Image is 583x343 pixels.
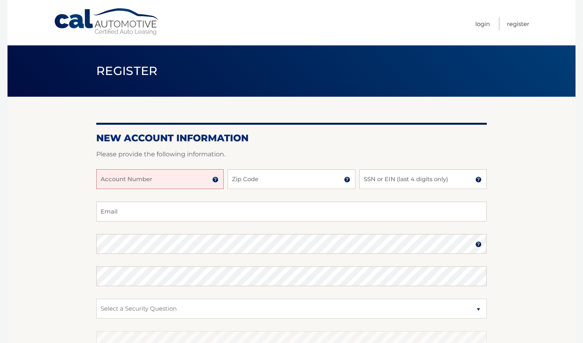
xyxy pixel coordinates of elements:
[475,176,482,183] img: tooltip.svg
[344,176,350,183] img: tooltip.svg
[359,169,487,189] input: SSN or EIN (last 4 digits only)
[54,8,160,36] a: Cal Automotive
[96,169,224,189] input: Account Number
[228,169,355,189] input: Zip Code
[96,132,487,144] h2: New Account Information
[212,176,219,183] img: tooltip.svg
[507,17,529,30] a: Register
[96,202,487,221] input: Email
[96,149,487,160] p: Please provide the following information.
[96,64,158,78] span: Register
[475,17,490,30] a: Login
[475,241,482,247] img: tooltip.svg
